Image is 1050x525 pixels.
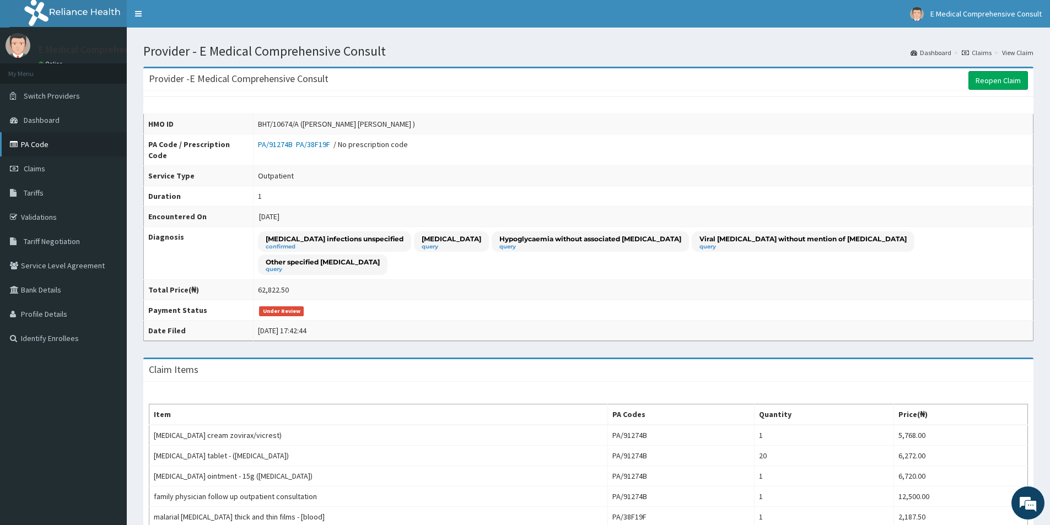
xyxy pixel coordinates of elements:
small: query [266,267,380,272]
td: PA/91274B [607,486,754,507]
td: [MEDICAL_DATA] cream zovirax/vicrest) [149,425,608,446]
small: query [699,244,907,250]
td: [MEDICAL_DATA] ointment - 15g ([MEDICAL_DATA]) [149,466,608,486]
span: Under Review [259,306,304,316]
th: PA Codes [607,404,754,425]
h1: Provider - E Medical Comprehensive Consult [143,44,1033,58]
a: Claims [962,48,992,57]
p: [MEDICAL_DATA] [422,234,481,243]
a: View Claim [1002,48,1033,57]
td: 1 [755,486,894,507]
th: Encountered On [144,207,254,227]
p: Other specified [MEDICAL_DATA] [266,257,380,267]
small: confirmed [266,244,403,250]
td: 6,272.00 [894,446,1028,466]
td: PA/91274B [607,425,754,446]
p: Viral [MEDICAL_DATA] without mention of [MEDICAL_DATA] [699,234,907,243]
h3: Provider - E Medical Comprehensive Consult [149,74,329,84]
div: / No prescription code [258,139,408,150]
td: 1 [755,466,894,486]
span: We're online! [64,139,152,250]
th: Item [149,404,608,425]
div: 62,822.50 [258,284,289,295]
small: query [499,244,681,250]
span: Tariff Negotiation [24,236,80,246]
span: Switch Providers [24,91,80,101]
img: User Image [6,33,30,58]
h3: Claim Items [149,365,198,375]
th: Total Price(₦) [144,280,254,300]
a: PA/91274B [258,139,296,149]
span: [DATE] [259,212,279,221]
div: Outpatient [258,170,294,181]
div: Chat with us now [57,62,185,76]
span: Dashboard [24,115,60,125]
a: Dashboard [911,48,951,57]
th: PA Code / Prescription Code [144,134,254,166]
div: Minimize live chat window [181,6,207,32]
td: 12,500.00 [894,486,1028,507]
small: query [422,244,481,250]
div: BHT/10674/A ([PERSON_NAME] [PERSON_NAME] ) [258,118,415,129]
td: 6,720.00 [894,466,1028,486]
img: d_794563401_company_1708531726252_794563401 [20,55,45,83]
textarea: Type your message and hit 'Enter' [6,301,210,339]
th: Diagnosis [144,227,254,280]
td: 5,768.00 [894,425,1028,446]
th: Payment Status [144,300,254,321]
span: Claims [24,164,45,174]
a: PA/38F19F [296,139,333,149]
td: family physician follow up outpatient consultation [149,486,608,507]
td: 1 [755,425,894,446]
span: E Medical Comprehensive Consult [930,9,1042,19]
th: Date Filed [144,321,254,341]
img: User Image [910,7,924,21]
td: [MEDICAL_DATA] tablet - ([MEDICAL_DATA]) [149,446,608,466]
p: Hypoglycaemia without associated [MEDICAL_DATA] [499,234,681,243]
td: PA/91274B [607,446,754,466]
th: Price(₦) [894,404,1028,425]
span: Tariffs [24,188,44,198]
p: E Medical Comprehensive Consult [39,45,182,55]
th: Duration [144,186,254,207]
td: PA/91274B [607,466,754,486]
th: HMO ID [144,114,254,134]
a: Reopen Claim [968,71,1028,90]
div: 1 [258,191,262,202]
div: [DATE] 17:42:44 [258,325,306,336]
td: 20 [755,446,894,466]
a: Online [39,60,65,68]
th: Quantity [755,404,894,425]
p: [MEDICAL_DATA] infections unspecified [266,234,403,243]
th: Service Type [144,166,254,186]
